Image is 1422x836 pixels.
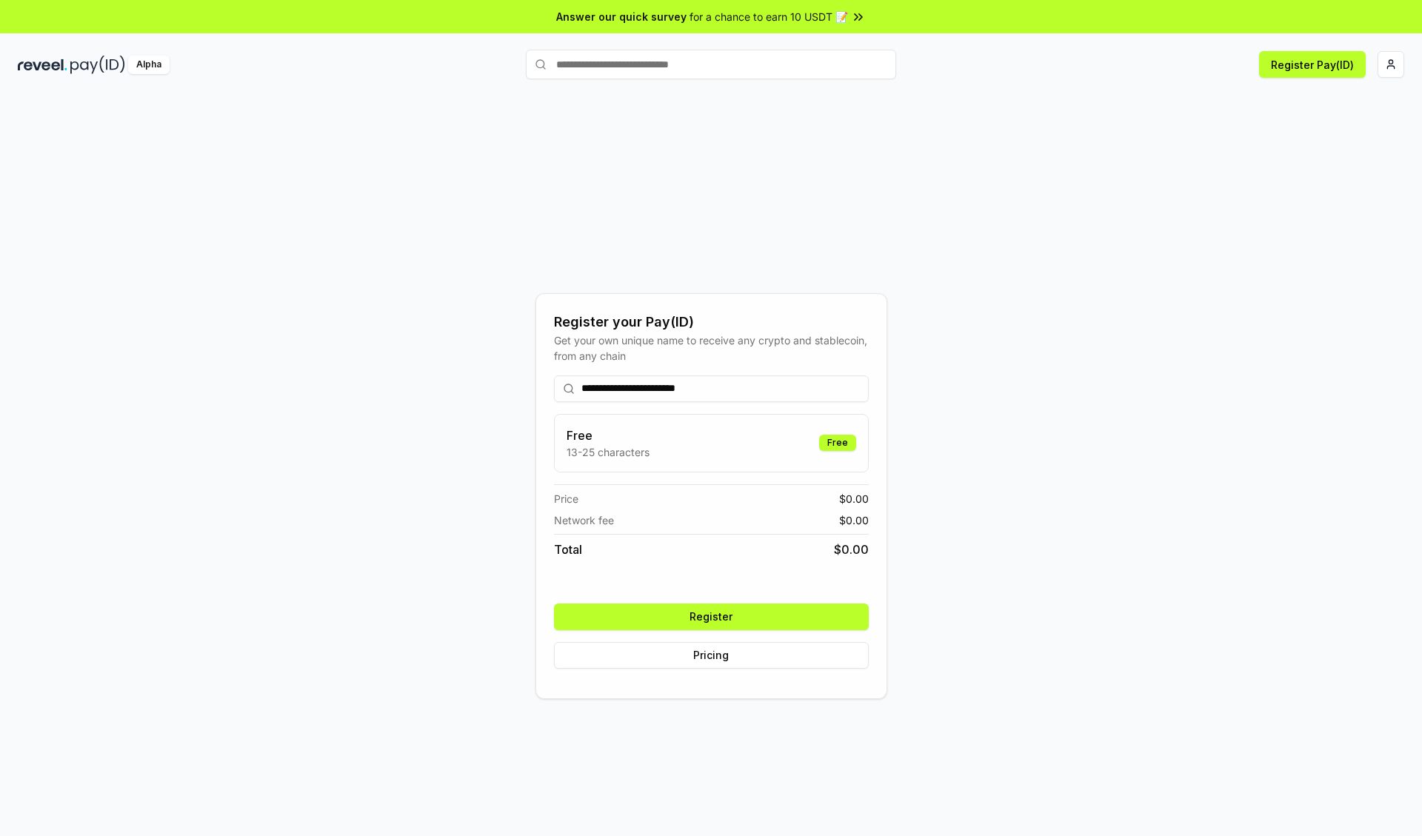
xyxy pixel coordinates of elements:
[839,512,869,528] span: $ 0.00
[554,491,578,506] span: Price
[819,435,856,451] div: Free
[18,56,67,74] img: reveel_dark
[554,332,869,364] div: Get your own unique name to receive any crypto and stablecoin, from any chain
[554,512,614,528] span: Network fee
[556,9,687,24] span: Answer our quick survey
[554,541,582,558] span: Total
[834,541,869,558] span: $ 0.00
[839,491,869,506] span: $ 0.00
[128,56,170,74] div: Alpha
[567,444,650,460] p: 13-25 characters
[554,603,869,630] button: Register
[554,642,869,669] button: Pricing
[1259,51,1366,78] button: Register Pay(ID)
[70,56,125,74] img: pay_id
[554,312,869,332] div: Register your Pay(ID)
[690,9,848,24] span: for a chance to earn 10 USDT 📝
[567,427,650,444] h3: Free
